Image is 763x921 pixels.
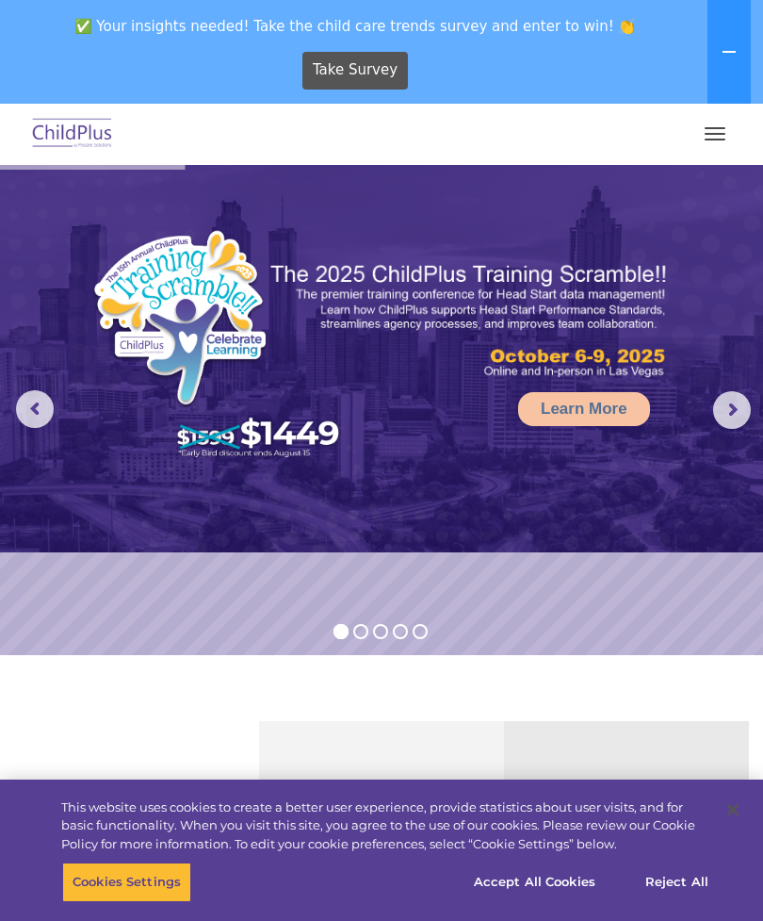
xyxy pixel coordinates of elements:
button: Accept All Cookies [463,863,606,902]
a: Learn More [518,392,650,426]
span: Take Survey [313,54,398,87]
button: Reject All [618,863,736,902]
button: Close [712,789,754,831]
button: Cookies Settings [62,863,191,902]
img: ChildPlus by Procare Solutions [28,112,117,156]
span: ✅ Your insights needed! Take the child care trends survey and enter to win! 👏 [8,8,704,44]
div: This website uses cookies to create a better user experience, provide statistics about user visit... [61,798,710,854]
a: Take Survey [302,52,409,90]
